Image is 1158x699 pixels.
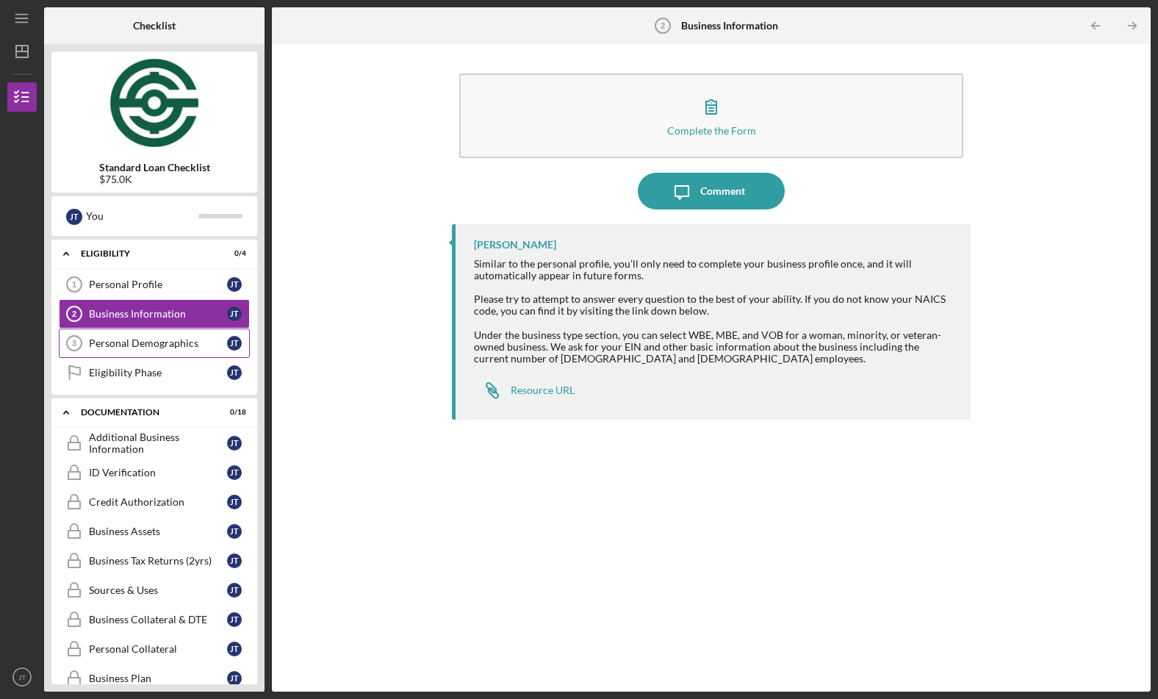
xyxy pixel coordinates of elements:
[59,664,250,693] a: Business PlanJT
[59,358,250,387] a: Eligibility PhaseJT
[474,376,575,405] a: Resource URL
[59,517,250,546] a: Business AssetsJT
[72,339,76,348] tspan: 3
[59,329,250,358] a: 3Personal DemographicsJT
[227,495,242,509] div: J T
[86,204,198,229] div: You
[89,279,227,290] div: Personal Profile
[227,524,242,539] div: J T
[89,496,227,508] div: Credit Authorization
[459,74,963,158] button: Complete the Form
[59,634,250,664] a: Personal CollateralJT
[89,643,227,655] div: Personal Collateral
[89,614,227,625] div: Business Collateral & DTE
[667,125,756,136] div: Complete the Form
[227,553,242,568] div: J T
[59,270,250,299] a: 1Personal ProfileJT
[81,408,209,417] div: Documentation
[99,162,210,173] b: Standard Loan Checklist
[59,299,250,329] a: 2Business InformationJT
[227,465,242,480] div: J T
[227,612,242,627] div: J T
[661,21,665,30] tspan: 2
[7,662,37,692] button: JT
[638,173,785,209] button: Comment
[18,673,26,681] text: JT
[51,59,257,147] img: Product logo
[59,546,250,576] a: Business Tax Returns (2yrs)JT
[681,20,778,32] b: Business Information
[474,258,956,365] div: Similar to the personal profile, you'll only need to complete your business profile once, and it ...
[89,467,227,478] div: ID Verification
[89,584,227,596] div: Sources & Uses
[59,605,250,634] a: Business Collateral & DTEJT
[220,249,246,258] div: 0 / 4
[59,429,250,458] a: Additional Business InformationJT
[72,280,76,289] tspan: 1
[59,576,250,605] a: Sources & UsesJT
[227,642,242,656] div: J T
[66,209,82,225] div: J T
[89,367,227,379] div: Eligibility Phase
[89,526,227,537] div: Business Assets
[81,249,209,258] div: Eligibility
[227,336,242,351] div: J T
[700,173,745,209] div: Comment
[133,20,176,32] b: Checklist
[220,408,246,417] div: 0 / 18
[227,277,242,292] div: J T
[227,671,242,686] div: J T
[89,555,227,567] div: Business Tax Returns (2yrs)
[72,309,76,318] tspan: 2
[59,458,250,487] a: ID VerificationJT
[99,173,210,185] div: $75.0K
[511,384,575,396] div: Resource URL
[227,436,242,451] div: J T
[59,487,250,517] a: Credit AuthorizationJT
[227,365,242,380] div: J T
[89,337,227,349] div: Personal Demographics
[227,583,242,598] div: J T
[89,431,227,455] div: Additional Business Information
[89,673,227,684] div: Business Plan
[89,308,227,320] div: Business Information
[474,239,556,251] div: [PERSON_NAME]
[227,307,242,321] div: J T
